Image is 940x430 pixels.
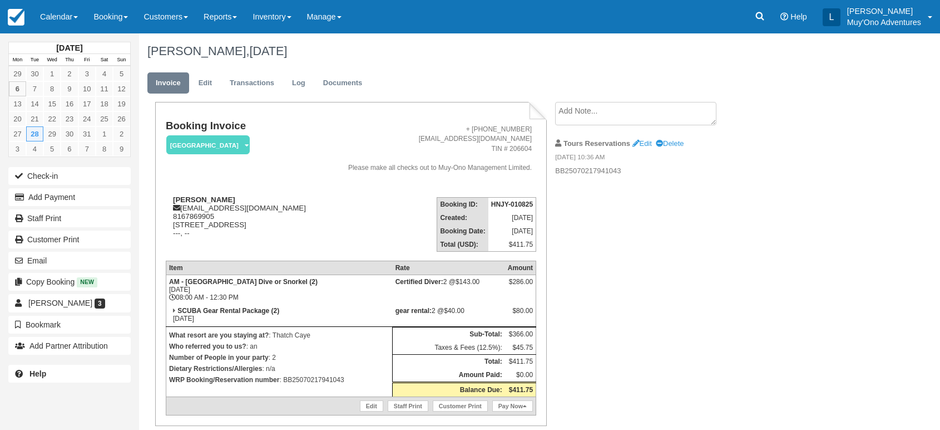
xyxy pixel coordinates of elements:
th: Sun [113,54,130,66]
th: Fri [78,54,96,66]
a: 23 [61,111,78,126]
a: 7 [26,81,43,96]
button: Bookmark [8,316,131,334]
th: Tue [26,54,43,66]
span: Help [790,12,807,21]
h1: [PERSON_NAME], [147,45,836,58]
em: [GEOGRAPHIC_DATA] [166,135,250,155]
td: $366.00 [505,327,536,341]
a: 30 [61,126,78,141]
button: Add Payment [8,188,131,206]
a: 15 [43,96,61,111]
p: BB25070217941043 [555,166,743,177]
a: 22 [43,111,61,126]
a: 9 [61,81,78,96]
strong: What resort are you staying at? [169,331,269,339]
a: 8 [96,141,113,157]
a: 19 [113,96,130,111]
button: Check-in [8,167,131,185]
a: Staff Print [8,209,131,227]
a: 18 [96,96,113,111]
a: Delete [656,139,684,148]
p: : Thatch Caye [169,330,389,341]
div: L [823,8,840,26]
th: Thu [61,54,78,66]
td: [DATE] [166,304,392,327]
a: 13 [9,96,26,111]
th: Booking Date: [437,224,488,238]
a: 3 [78,66,96,81]
a: 4 [96,66,113,81]
a: 31 [78,126,96,141]
a: 6 [61,141,78,157]
a: 11 [96,81,113,96]
a: Pay Now [492,400,533,412]
th: Amount Paid: [393,368,505,383]
a: Log [284,72,314,94]
span: [DATE] [249,44,287,58]
th: Mon [9,54,26,66]
td: 2 @ [393,275,505,304]
a: [GEOGRAPHIC_DATA] [166,135,246,155]
p: Muy'Ono Adventures [847,17,921,28]
em: [DATE] 10:36 AM [555,153,743,165]
a: Transactions [221,72,283,94]
a: 7 [78,141,96,157]
td: $411.75 [505,354,536,368]
strong: Certified Diver [395,278,443,286]
a: 8 [43,81,61,96]
a: 3 [9,141,26,157]
strong: SCUBA Gear Rental Package (2) [177,307,279,315]
a: 29 [43,126,61,141]
strong: Dietary Restrictions/Allergies [169,365,262,373]
a: 9 [113,141,130,157]
strong: [DATE] [56,43,82,52]
a: Edit [632,139,652,148]
strong: Tours Reservations [563,139,630,148]
div: [EMAIL_ADDRESS][DOMAIN_NAME] 8167869905 [STREET_ADDRESS] ---, -- [166,196,322,251]
a: 26 [113,111,130,126]
span: $40.00 [444,307,464,315]
a: 5 [43,141,61,157]
a: Customer Print [433,400,488,412]
th: Created: [437,211,488,224]
th: Amount [505,261,536,275]
th: Booking ID: [437,197,488,211]
a: Invoice [147,72,189,94]
th: Wed [43,54,61,66]
th: Rate [393,261,505,275]
button: Email [8,252,131,270]
div: $80.00 [508,307,533,324]
td: $411.75 [488,238,536,252]
a: 28 [26,126,43,141]
a: 25 [96,111,113,126]
td: 2 @ [393,304,505,327]
span: $143.00 [456,278,479,286]
p: : BB25070217941043 [169,374,389,385]
strong: Number of People in your party [169,354,269,361]
b: Help [29,369,46,378]
a: 2 [61,66,78,81]
th: Sub-Total: [393,327,505,341]
div: $286.00 [508,278,533,295]
strong: AM - [GEOGRAPHIC_DATA] Dive or Snorkel (2) [169,278,318,286]
a: 27 [9,126,26,141]
a: 17 [78,96,96,111]
a: 16 [61,96,78,111]
td: [DATE] [488,211,536,224]
th: Sat [96,54,113,66]
td: [DATE] 08:00 AM - 12:30 PM [166,275,392,304]
td: Taxes & Fees (12.5%): [393,341,505,355]
a: 30 [26,66,43,81]
strong: $411.75 [509,386,533,394]
address: + [PHONE_NUMBER] [EMAIL_ADDRESS][DOMAIN_NAME] TIN # 206604 Please make all checks out to Muy-Ono ... [326,125,532,173]
h1: Booking Invoice [166,120,322,132]
p: : an [169,341,389,352]
i: Help [780,13,788,21]
a: Documents [315,72,371,94]
span: 3 [95,299,105,309]
span: [PERSON_NAME] [28,299,92,307]
a: 14 [26,96,43,111]
a: Customer Print [8,231,131,248]
p: : 2 [169,352,389,363]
